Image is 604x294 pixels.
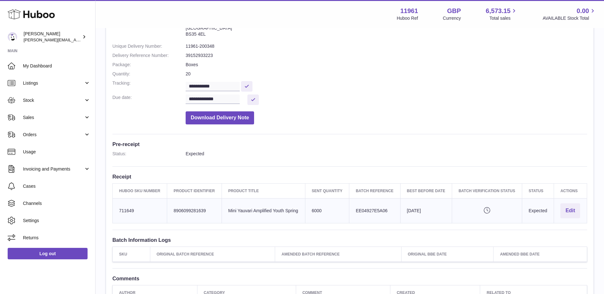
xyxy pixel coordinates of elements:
span: Orders [23,132,84,138]
span: [PERSON_NAME][EMAIL_ADDRESS][DOMAIN_NAME] [24,37,128,42]
td: 711649 [113,198,167,223]
th: Status [522,183,554,198]
th: SKU [113,247,150,262]
span: Invoicing and Payments [23,166,84,172]
span: Cases [23,183,90,189]
dd: 20 [186,71,587,77]
strong: GBP [447,7,461,15]
td: EE04927E5A06 [349,198,400,223]
div: [PERSON_NAME] [24,31,81,43]
span: 6,573.15 [486,7,511,15]
h3: Receipt [112,173,587,180]
div: Currency [443,15,461,21]
th: Amended BBE Date [494,247,587,262]
span: Settings [23,218,90,224]
button: Edit [560,203,580,218]
a: Log out [8,248,88,259]
span: AVAILABLE Stock Total [543,15,596,21]
td: Expected [522,198,554,223]
span: Total sales [489,15,518,21]
dt: Tracking: [112,80,186,91]
h3: Comments [112,275,587,282]
h3: Batch Information Logs [112,236,587,243]
dd: Boxes [186,62,587,68]
dt: Due date: [112,94,186,105]
span: Sales [23,115,84,121]
dt: Package: [112,62,186,68]
th: Original Batch Reference [150,247,275,262]
th: Huboo SKU Number [113,183,167,198]
a: 6,573.15 Total sales [486,7,518,21]
th: Batch Reference [349,183,400,198]
span: Stock [23,97,84,103]
span: My Dashboard [23,63,90,69]
td: 6000 [305,198,349,223]
span: Listings [23,80,84,86]
img: raghav@transformative.in [8,32,17,42]
div: Huboo Ref [397,15,418,21]
th: Product Identifier [167,183,222,198]
dt: Unique Delivery Number: [112,43,186,49]
td: Mini Yauvari Amplified Youth Spring [222,198,305,223]
dd: 11961-200348 [186,43,587,49]
dd: Expected [186,151,587,157]
span: Usage [23,149,90,155]
dd: 39152933223 [186,52,587,59]
dt: Status: [112,151,186,157]
td: 8906099281639 [167,198,222,223]
dt: Quantity: [112,71,186,77]
th: Batch Verification Status [452,183,522,198]
strong: 11961 [400,7,418,15]
button: Download Delivery Note [186,111,254,124]
th: Product title [222,183,305,198]
span: Channels [23,200,90,206]
th: Original BBE Date [401,247,494,262]
th: Amended Batch Reference [275,247,401,262]
th: Sent Quantity [305,183,349,198]
td: [DATE] [400,198,452,223]
h3: Pre-receipt [112,141,587,148]
span: 0.00 [577,7,589,15]
th: Actions [554,183,587,198]
th: Best Before Date [400,183,452,198]
a: 0.00 AVAILABLE Stock Total [543,7,596,21]
dt: Delivery Reference Number: [112,52,186,59]
span: Returns [23,235,90,241]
